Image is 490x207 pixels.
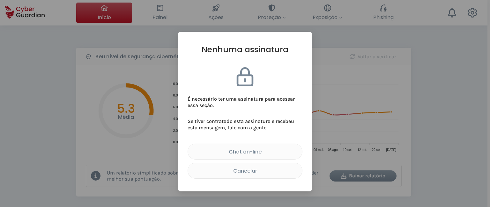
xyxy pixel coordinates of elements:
[188,118,302,131] h3: Se tiver contratado esta assinatura e recebeu esta mensagem, fale com a gente.
[188,45,302,54] h1: Nenhuma assinatura
[193,148,297,156] div: Chat on-line
[188,144,302,160] button: Chat on-line
[193,167,297,175] div: Cancelar
[188,163,302,179] button: Cancelar
[188,96,302,109] h3: É necessário ter uma assinatura para acessar essa seção.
